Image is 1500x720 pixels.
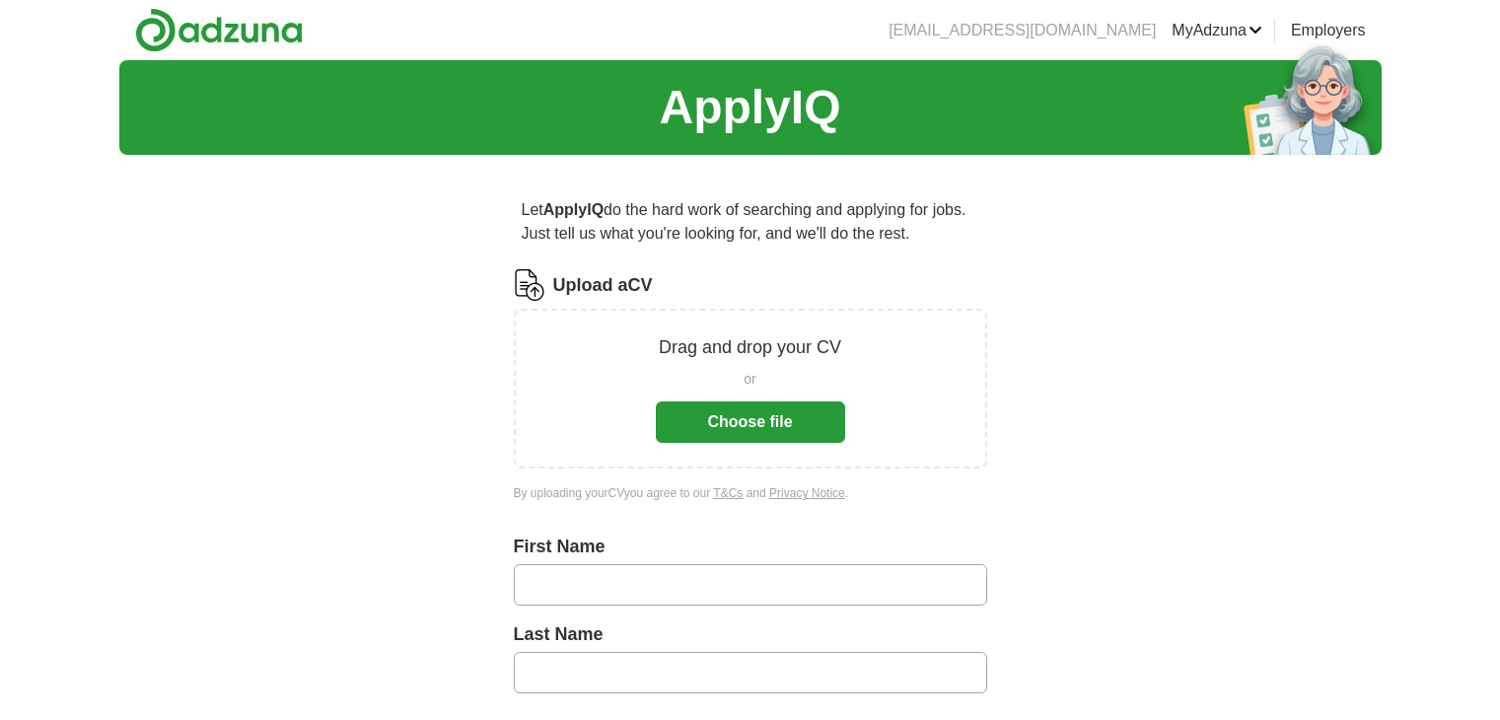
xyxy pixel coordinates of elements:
[656,401,845,443] button: Choose file
[659,334,841,361] p: Drag and drop your CV
[659,72,840,143] h1: ApplyIQ
[135,8,303,52] img: Adzuna logo
[713,486,743,500] a: T&Cs
[514,621,987,648] label: Last Name
[514,269,545,301] img: CV Icon
[543,201,604,218] strong: ApplyIQ
[514,484,987,502] div: By uploading your CV you agree to our and .
[1172,19,1262,42] a: MyAdzuna
[769,486,845,500] a: Privacy Notice
[1291,19,1366,42] a: Employers
[514,534,987,560] label: First Name
[553,272,653,299] label: Upload a CV
[514,190,987,253] p: Let do the hard work of searching and applying for jobs. Just tell us what you're looking for, an...
[744,369,755,390] span: or
[889,19,1156,42] li: [EMAIL_ADDRESS][DOMAIN_NAME]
